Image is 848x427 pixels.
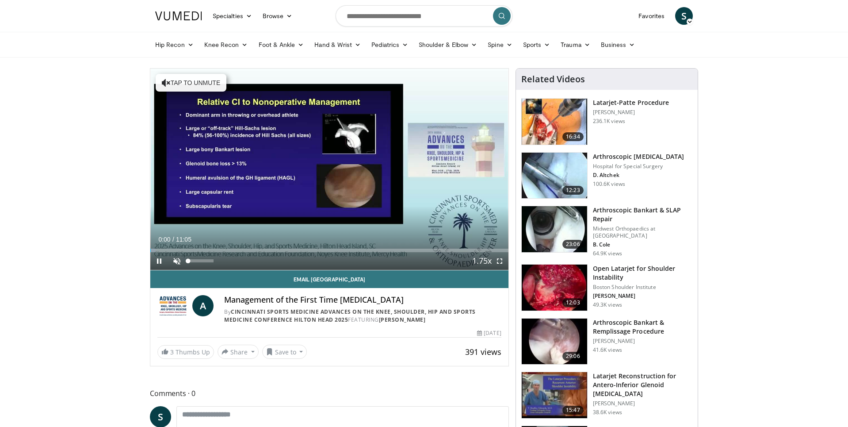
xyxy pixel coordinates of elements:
[593,400,692,407] p: [PERSON_NAME]
[199,36,253,54] a: Knee Recon
[168,252,186,270] button: Unmute
[562,352,584,361] span: 29:06
[593,301,622,308] p: 49.3K views
[218,345,259,359] button: Share
[188,259,213,262] div: Volume Level
[593,250,622,257] p: 64.9K views
[224,295,501,305] h4: Management of the First Time [MEDICAL_DATA]
[522,153,587,199] img: 10039_3.png.150x105_q85_crop-smart_upscale.jpg
[150,388,509,399] span: Comments 0
[521,74,585,85] h4: Related Videos
[309,36,366,54] a: Hand & Wrist
[522,372,587,418] img: 38708_0000_3.png.150x105_q85_crop-smart_upscale.jpg
[562,240,584,249] span: 23:06
[593,118,625,125] p: 236.1K views
[224,308,476,323] a: Cincinnati Sports Medicine Advances on the Knee, Shoulder, Hip and Sports Medicine Conference Hil...
[155,12,202,20] img: VuMedi Logo
[675,7,693,25] a: S
[473,252,491,270] button: Playback Rate
[555,36,596,54] a: Trauma
[170,348,174,356] span: 3
[562,406,584,415] span: 15:47
[150,69,508,270] video-js: Video Player
[150,252,168,270] button: Pause
[366,36,413,54] a: Pediatrics
[521,318,692,365] a: 29:06 Arthroscopic Bankart & Remplissage Procedure [PERSON_NAME] 41.6K views
[593,181,625,188] p: 100.6K views
[477,329,501,337] div: [DATE]
[593,152,684,161] h3: Arthroscopic [MEDICAL_DATA]
[593,292,692,300] p: [PERSON_NAME]
[207,7,257,25] a: Specialties
[522,319,587,365] img: wolf_3.png.150x105_q85_crop-smart_upscale.jpg
[593,409,622,416] p: 38.6K views
[253,36,309,54] a: Foot & Ankle
[593,284,692,291] p: Boston Shoulder Institute
[593,318,692,336] h3: Arthroscopic Bankart & Remplissage Procedure
[562,132,584,141] span: 16:34
[521,206,692,257] a: 23:06 Arthroscopic Bankart & SLAP Repair Midwest Orthopaedics at [GEOGRAPHIC_DATA] B. Cole 64.9K ...
[176,236,191,243] span: 11:05
[224,308,501,324] div: By FEATURING
[158,236,170,243] span: 0:00
[593,98,669,107] h3: Latarjet-Patte Procedure
[150,270,508,288] a: Email [GEOGRAPHIC_DATA]
[172,236,174,243] span: /
[593,206,692,223] h3: Arthroscopic Bankart & SLAP Repair
[156,74,226,92] button: Tap to unmute
[562,298,584,307] span: 12:03
[521,264,692,311] a: 12:03 Open Latarjet for Shoulder Instability Boston Shoulder Institute [PERSON_NAME] 49.3K views
[157,295,189,316] img: Cincinnati Sports Medicine Advances on the Knee, Shoulder, Hip and Sports Medicine Conference Hil...
[521,98,692,145] a: 16:34 Latarjet-Patte Procedure [PERSON_NAME] 236.1K views
[465,346,501,357] span: 391 views
[593,163,684,170] p: Hospital for Special Surgery
[522,265,587,311] img: 944938_3.png.150x105_q85_crop-smart_upscale.jpg
[593,241,692,248] p: B. Cole
[518,36,556,54] a: Sports
[257,7,298,25] a: Browse
[593,109,669,116] p: [PERSON_NAME]
[633,7,670,25] a: Favorites
[379,316,426,323] a: [PERSON_NAME]
[482,36,517,54] a: Spine
[522,99,587,145] img: 617583_3.png.150x105_q85_crop-smart_upscale.jpg
[593,372,692,398] h3: Latarjet Reconstruction for Antero-Inferior Glenoid [MEDICAL_DATA]
[521,152,692,199] a: 12:23 Arthroscopic [MEDICAL_DATA] Hospital for Special Surgery D. Altchek 100.6K views
[262,345,307,359] button: Save to
[593,346,622,354] p: 41.6K views
[157,345,214,359] a: 3 Thumbs Up
[192,295,214,316] a: A
[522,206,587,252] img: cole_0_3.png.150x105_q85_crop-smart_upscale.jpg
[521,372,692,419] a: 15:47 Latarjet Reconstruction for Antero-Inferior Glenoid [MEDICAL_DATA] [PERSON_NAME] 38.6K views
[336,5,512,27] input: Search topics, interventions
[593,264,692,282] h3: Open Latarjet for Shoulder Instability
[413,36,482,54] a: Shoulder & Elbow
[593,225,692,239] p: Midwest Orthopaedics at [GEOGRAPHIC_DATA]
[562,186,584,195] span: 12:23
[596,36,641,54] a: Business
[593,172,684,179] p: D. Altchek
[593,338,692,345] p: [PERSON_NAME]
[150,249,508,252] div: Progress Bar
[150,36,199,54] a: Hip Recon
[491,252,508,270] button: Fullscreen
